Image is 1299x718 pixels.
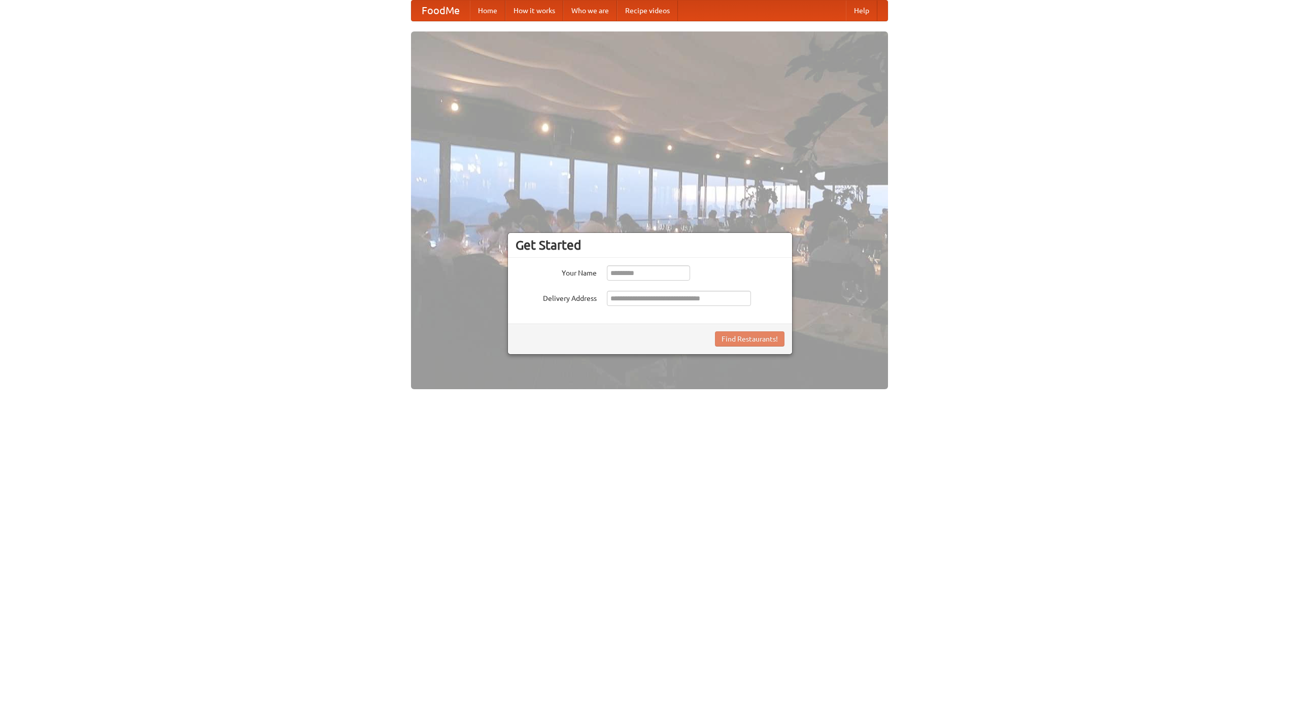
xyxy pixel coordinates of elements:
a: Recipe videos [617,1,678,21]
a: How it works [505,1,563,21]
label: Delivery Address [516,291,597,303]
label: Your Name [516,265,597,278]
h3: Get Started [516,237,784,253]
a: Home [470,1,505,21]
a: FoodMe [412,1,470,21]
button: Find Restaurants! [715,331,784,347]
a: Who we are [563,1,617,21]
a: Help [846,1,877,21]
